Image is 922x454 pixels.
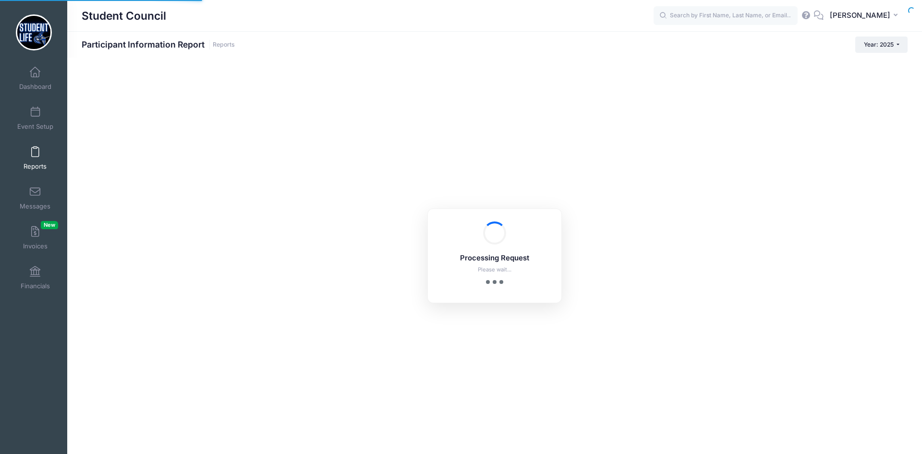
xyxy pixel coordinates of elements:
[213,41,235,49] a: Reports
[41,221,58,229] span: New
[24,162,47,171] span: Reports
[12,181,58,215] a: Messages
[21,282,50,290] span: Financials
[864,41,894,48] span: Year: 2025
[82,39,235,49] h1: Participant Information Report
[12,101,58,135] a: Event Setup
[19,83,51,91] span: Dashboard
[16,14,52,50] img: Student Council
[12,141,58,175] a: Reports
[654,6,798,25] input: Search by First Name, Last Name, or Email...
[20,202,50,210] span: Messages
[12,261,58,294] a: Financials
[23,242,48,250] span: Invoices
[82,5,166,27] h1: Student Council
[440,266,549,274] p: Please wait...
[824,5,908,27] button: [PERSON_NAME]
[12,61,58,95] a: Dashboard
[12,221,58,255] a: InvoicesNew
[17,123,53,131] span: Event Setup
[440,254,549,263] h5: Processing Request
[830,10,890,21] span: [PERSON_NAME]
[855,37,908,53] button: Year: 2025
